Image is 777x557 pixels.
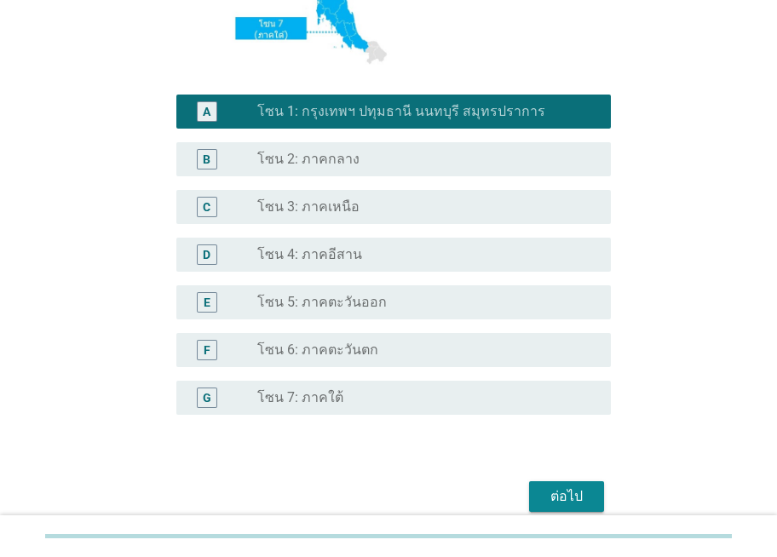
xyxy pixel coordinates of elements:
div: A [203,103,210,121]
label: โซน 3: ภาคเหนือ [257,198,360,215]
label: โซน 2: ภาคกลาง [257,151,360,168]
label: โซน 1: กรุงเทพฯ ปทุมธานี นนทบุรี สมุทรปราการ [257,103,545,120]
div: G [203,389,211,407]
label: โซน 5: ภาคตะวันออก [257,294,387,311]
div: C [203,198,210,216]
button: ต่อไป [529,481,604,512]
label: โซน 6: ภาคตะวันตก [257,342,378,359]
div: D [203,246,210,264]
label: โซน 4: ภาคอีสาน [257,246,362,263]
div: B [203,151,210,169]
label: โซน 7: ภาคใต้ [257,389,343,406]
div: F [204,342,210,359]
div: E [204,294,210,312]
div: ต่อไป [543,486,590,507]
